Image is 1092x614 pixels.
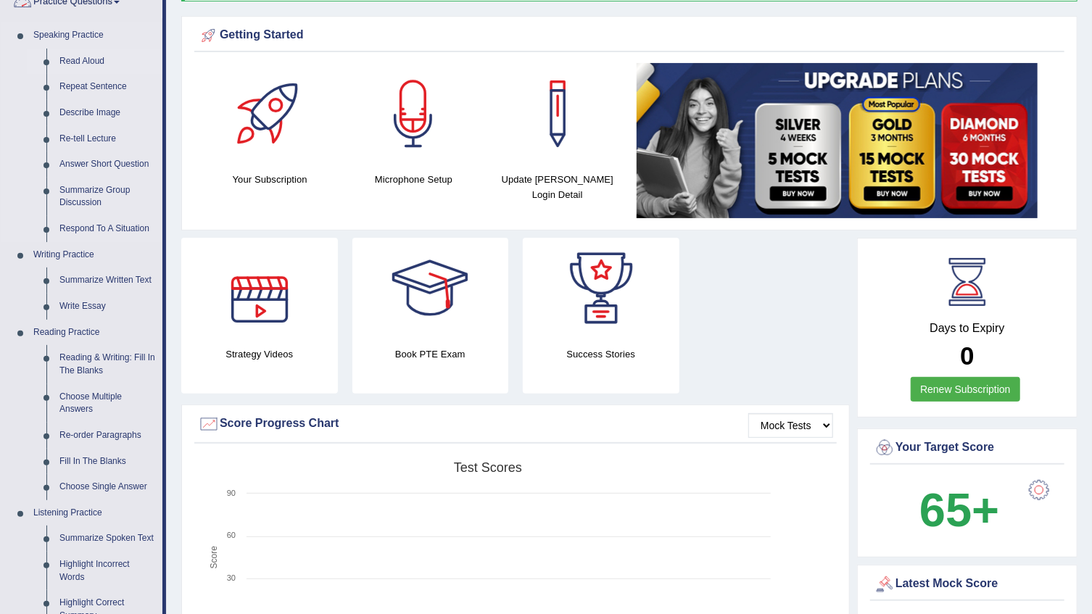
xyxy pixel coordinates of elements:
b: 65+ [919,484,999,536]
a: Listening Practice [27,500,162,526]
div: Score Progress Chart [198,413,833,435]
h4: Update [PERSON_NAME] Login Detail [493,172,622,202]
a: Describe Image [53,100,162,126]
b: 0 [960,341,974,370]
a: Reading Practice [27,320,162,346]
text: 90 [227,489,236,497]
h4: Book PTE Exam [352,347,509,362]
a: Renew Subscription [911,377,1020,402]
a: Re-tell Lecture [53,126,162,152]
div: Getting Started [198,25,1061,46]
a: Read Aloud [53,49,162,75]
text: 30 [227,573,236,582]
div: Your Target Score [874,437,1061,459]
a: Choose Multiple Answers [53,384,162,423]
div: Latest Mock Score [874,573,1061,595]
h4: Days to Expiry [874,322,1061,335]
a: Answer Short Question [53,152,162,178]
a: Write Essay [53,294,162,320]
h4: Success Stories [523,347,679,362]
a: Summarize Spoken Text [53,526,162,552]
h4: Microphone Setup [349,172,478,187]
a: Reading & Writing: Fill In The Blanks [53,345,162,383]
tspan: Score [209,546,219,569]
a: Summarize Group Discussion [53,178,162,216]
a: Choose Single Answer [53,474,162,500]
a: Highlight Incorrect Words [53,552,162,590]
text: 60 [227,531,236,539]
a: Repeat Sentence [53,74,162,100]
a: Respond To A Situation [53,216,162,242]
h4: Strategy Videos [181,347,338,362]
a: Fill In The Blanks [53,449,162,475]
a: Writing Practice [27,242,162,268]
h4: Your Subscription [205,172,334,187]
img: small5.jpg [637,63,1038,218]
a: Re-order Paragraphs [53,423,162,449]
tspan: Test scores [454,460,522,475]
a: Speaking Practice [27,22,162,49]
a: Summarize Written Text [53,267,162,294]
